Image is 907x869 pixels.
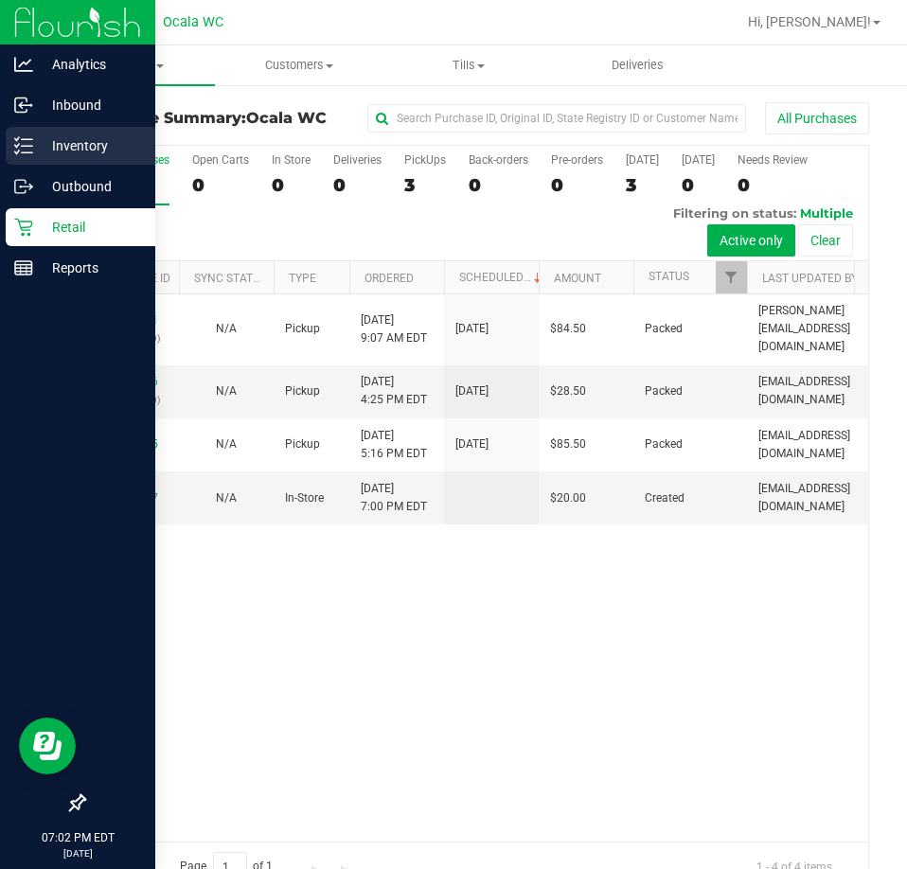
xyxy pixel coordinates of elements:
span: Customers [216,57,383,74]
span: Filtering on status: [673,205,796,221]
h3: Purchase Summary: [83,110,346,127]
p: Inventory [33,134,147,157]
div: 0 [738,174,808,196]
inline-svg: Inventory [14,136,33,155]
div: 0 [272,174,311,196]
a: Filter [716,261,747,293]
div: Open Carts [192,153,249,167]
div: 0 [551,174,603,196]
a: Amount [554,272,601,285]
span: Ocala WC [246,109,327,127]
button: N/A [216,382,237,400]
button: All Purchases [765,102,869,134]
div: In Store [272,153,311,167]
p: [DATE] [9,846,147,860]
span: Pickup [285,320,320,338]
span: Packed [645,435,683,453]
input: Search Purchase ID, Original ID, State Registry ID or Customer Name... [367,104,746,133]
p: Outbound [33,175,147,198]
span: Pickup [285,382,320,400]
span: Ocala WC [163,14,223,30]
span: [DATE] 4:25 PM EDT [361,373,427,409]
span: Hi, [PERSON_NAME]! [748,14,871,29]
a: Tills [383,45,553,85]
div: 3 [404,174,446,196]
inline-svg: Reports [14,258,33,277]
button: Active only [707,224,795,257]
span: Multiple [800,205,853,221]
span: [DATE] [455,320,489,338]
div: PickUps [404,153,446,167]
span: Deliveries [586,57,689,74]
a: Type [289,272,316,285]
span: Not Applicable [216,491,237,505]
a: Deliveries [553,45,722,85]
div: Pre-orders [551,153,603,167]
div: Deliveries [333,153,382,167]
span: [DATE] [455,435,489,453]
span: $28.50 [550,382,586,400]
iframe: Resource center [19,718,76,774]
a: Last Updated By [762,272,858,285]
span: In-Store [285,489,324,507]
inline-svg: Inbound [14,96,33,115]
a: Ordered [365,272,414,285]
span: [DATE] 7:00 PM EDT [361,480,427,516]
span: $20.00 [550,489,586,507]
inline-svg: Analytics [14,55,33,74]
p: Reports [33,257,147,279]
button: Clear [798,224,853,257]
span: Packed [645,382,683,400]
div: 0 [333,174,382,196]
button: N/A [216,489,237,507]
inline-svg: Outbound [14,177,33,196]
span: [DATE] [455,382,489,400]
span: [DATE] 5:16 PM EDT [361,427,427,463]
inline-svg: Retail [14,218,33,237]
span: Not Applicable [216,437,237,451]
a: Status [649,270,689,283]
button: N/A [216,435,237,453]
div: Back-orders [469,153,528,167]
p: 07:02 PM EDT [9,829,147,846]
button: N/A [216,320,237,338]
span: [DATE] 9:07 AM EDT [361,311,427,347]
span: Created [645,489,685,507]
div: Needs Review [738,153,808,167]
div: 0 [192,174,249,196]
p: Inbound [33,94,147,116]
a: Sync Status [194,272,267,285]
p: Analytics [33,53,147,76]
a: Scheduled [459,271,545,284]
span: Not Applicable [216,384,237,398]
span: Packed [645,320,683,338]
div: 3 [626,174,659,196]
span: Not Applicable [216,322,237,335]
div: [DATE] [626,153,659,167]
span: Pickup [285,435,320,453]
div: 0 [469,174,528,196]
span: $84.50 [550,320,586,338]
div: [DATE] [682,153,715,167]
span: $85.50 [550,435,586,453]
a: Customers [215,45,384,85]
span: Tills [384,57,552,74]
p: Retail [33,216,147,239]
div: 0 [682,174,715,196]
